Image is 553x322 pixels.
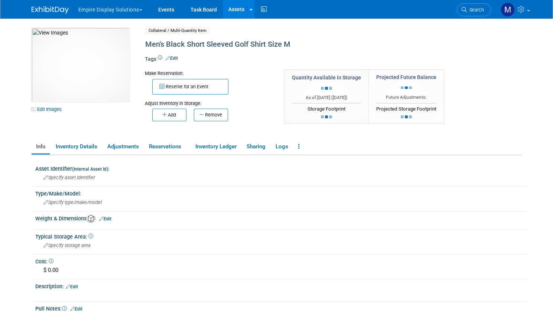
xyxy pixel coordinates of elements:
a: Edit [70,306,82,312]
span: [DATE] [333,95,346,100]
div: Quantity Available in Storage [292,74,361,81]
div: Tags [145,55,468,68]
a: Reservations [144,140,189,153]
a: Info [32,140,50,153]
div: $ 0.00 [41,264,522,276]
div: Storage Footprint [292,103,361,113]
img: loading... [321,87,332,90]
img: Matt h [501,3,515,17]
img: ExhibitDay [32,6,69,14]
div: Future Adjustments: [376,94,436,101]
button: Reserve for an Event [152,79,228,95]
button: Remove [194,109,228,121]
a: Edit [99,216,111,221]
div: Make Reservation: [145,69,273,77]
a: Search [457,3,491,16]
div: Weight & Dimensions [35,213,527,223]
img: loading... [321,115,332,118]
div: Adjust Inventory in Storage: [145,95,273,107]
span: Specify type/make/model [43,200,102,205]
div: Asset Identifier : [35,163,527,172]
div: Projected Future Balance [376,73,436,81]
a: Edit [66,284,78,289]
a: Sharing [242,140,270,153]
span: Specify asset identifier [43,175,95,180]
a: Adjustments [103,140,143,153]
img: View Images [32,28,130,102]
img: loading... [401,115,412,118]
span: Specify storage area [43,243,91,248]
div: Men's Black Short Sleeved Golf Shirt Size M [143,38,468,51]
div: Type/Make/Model: [35,188,527,197]
img: loading... [401,86,412,89]
div: As of [DATE] ( ) [292,95,361,101]
div: Description: [35,281,527,290]
div: Cost: [35,256,527,265]
a: Inventory Ledger [191,140,241,153]
button: Add [152,109,186,121]
a: Inventory Details [51,140,101,153]
span: Typical Storage Area: [35,234,93,240]
span: Search [467,7,484,13]
div: Projected Storage Footprint [376,103,436,113]
a: Edit [166,56,178,61]
img: Asset Weight and Dimensions [87,215,95,223]
div: Pull Notes: [35,303,527,313]
span: Collateral / Multi-Quantity Item [145,27,210,34]
a: Edit Images [32,105,65,114]
small: (Internal Asset Id) [72,167,108,172]
a: Logs [271,140,292,153]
